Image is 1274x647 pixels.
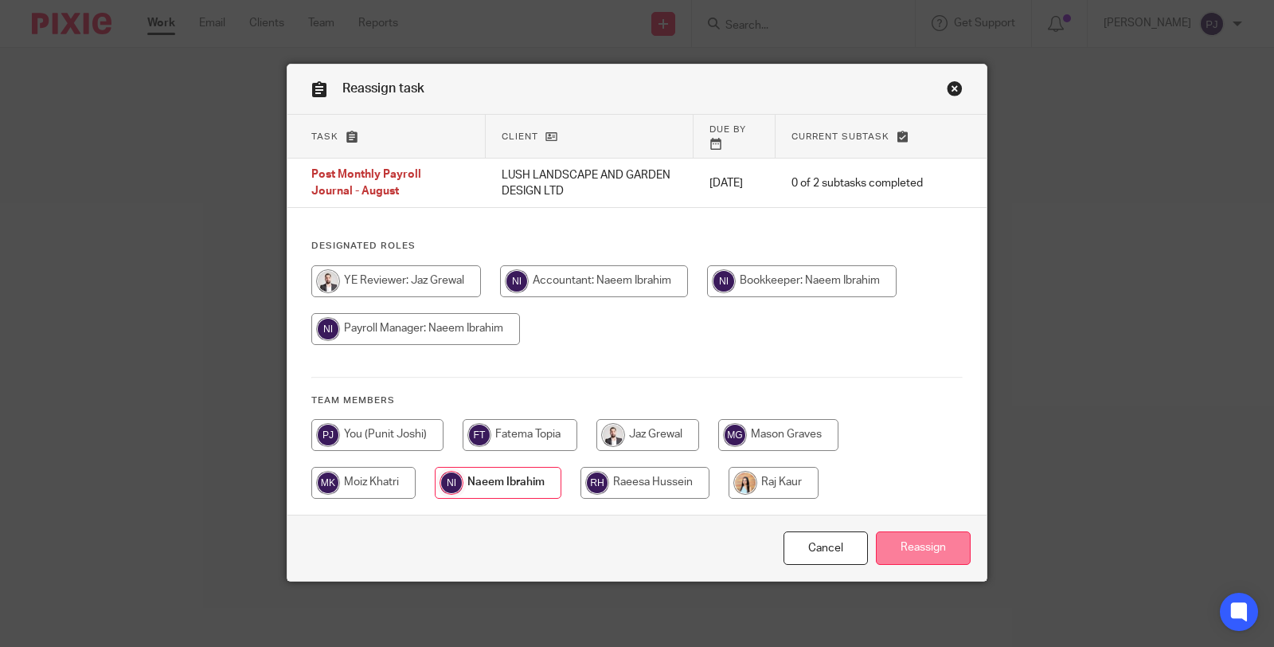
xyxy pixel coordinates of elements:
[791,132,889,141] span: Current subtask
[311,394,963,407] h4: Team members
[311,240,963,253] h4: Designated Roles
[342,82,424,95] span: Reassign task
[311,170,421,198] span: Post Monthly Payroll Journal - August
[784,531,868,566] a: Close this dialog window
[502,132,538,141] span: Client
[876,531,971,566] input: Reassign
[311,132,338,141] span: Task
[502,167,678,200] p: LUSH LANDSCAPE AND GARDEN DESIGN LTD
[709,125,746,134] span: Due by
[776,159,939,208] td: 0 of 2 subtasks completed
[947,80,963,102] a: Close this dialog window
[709,175,760,191] p: [DATE]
